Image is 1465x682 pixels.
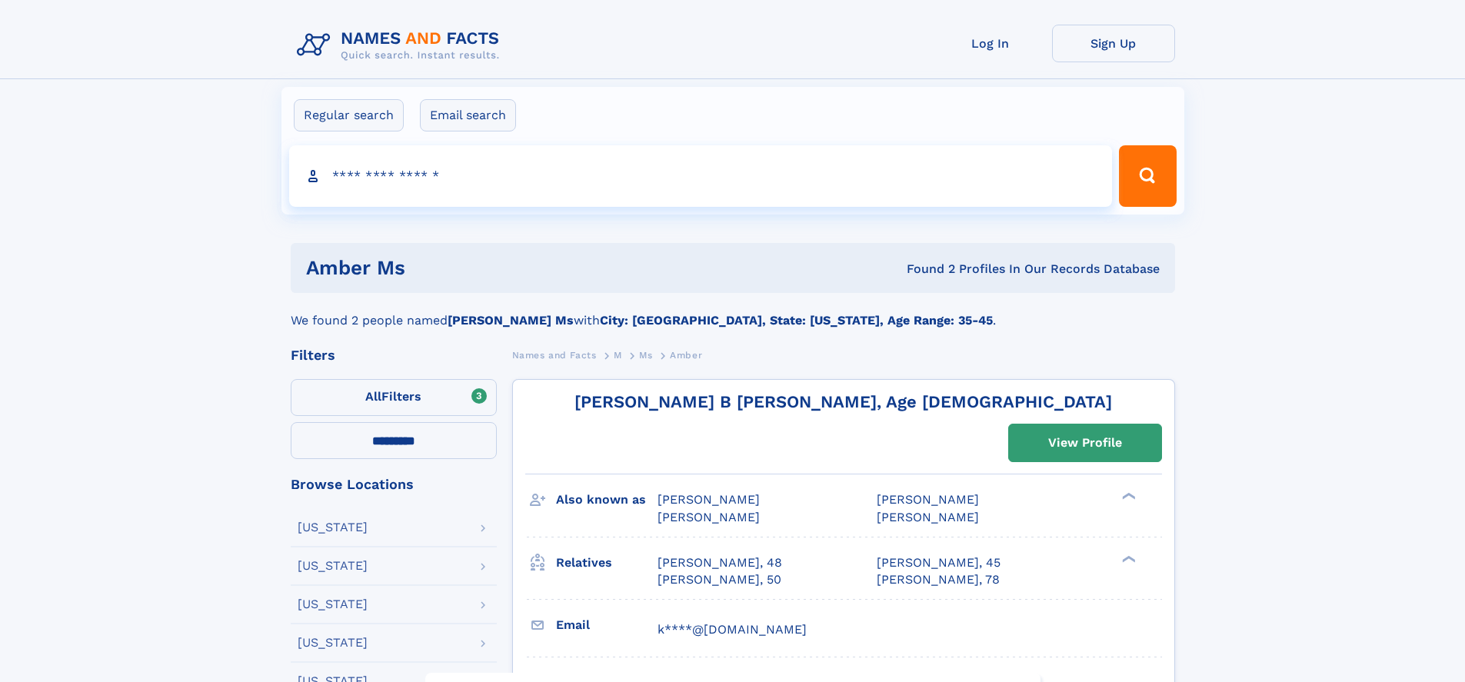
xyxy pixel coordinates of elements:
[365,389,381,404] span: All
[639,350,652,361] span: Ms
[574,392,1112,411] a: [PERSON_NAME] B [PERSON_NAME], Age [DEMOGRAPHIC_DATA]
[556,487,658,513] h3: Also known as
[1119,145,1176,207] button: Search Button
[512,345,597,364] a: Names and Facts
[420,99,516,131] label: Email search
[294,99,404,131] label: Regular search
[291,348,497,362] div: Filters
[291,477,497,491] div: Browse Locations
[614,345,622,364] a: M
[298,598,368,610] div: [US_STATE]
[877,492,979,507] span: [PERSON_NAME]
[658,492,760,507] span: [PERSON_NAME]
[1052,25,1175,62] a: Sign Up
[877,571,1000,588] a: [PERSON_NAME], 78
[291,293,1175,330] div: We found 2 people named with .
[877,554,1001,571] a: [PERSON_NAME], 45
[1048,425,1122,461] div: View Profile
[600,313,993,328] b: City: [GEOGRAPHIC_DATA], State: [US_STATE], Age Range: 35-45
[289,145,1113,207] input: search input
[1118,554,1137,564] div: ❯
[556,612,658,638] h3: Email
[291,379,497,416] label: Filters
[291,25,512,66] img: Logo Names and Facts
[877,510,979,524] span: [PERSON_NAME]
[670,350,702,361] span: Amber
[929,25,1052,62] a: Log In
[658,510,760,524] span: [PERSON_NAME]
[658,571,781,588] a: [PERSON_NAME], 50
[298,521,368,534] div: [US_STATE]
[1009,424,1161,461] a: View Profile
[656,261,1160,278] div: Found 2 Profiles In Our Records Database
[1118,491,1137,501] div: ❯
[614,350,622,361] span: M
[298,560,368,572] div: [US_STATE]
[639,345,652,364] a: Ms
[658,554,782,571] a: [PERSON_NAME], 48
[306,258,656,278] h1: amber ms
[298,637,368,649] div: [US_STATE]
[556,550,658,576] h3: Relatives
[448,313,574,328] b: [PERSON_NAME] Ms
